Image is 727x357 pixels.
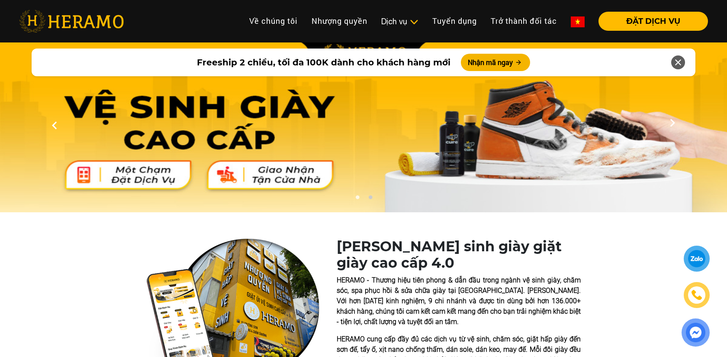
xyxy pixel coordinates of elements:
img: heramo-logo.png [19,10,124,32]
a: phone-icon [685,283,708,307]
button: 2 [366,195,374,204]
a: Tuyển dụng [425,12,484,30]
img: subToggleIcon [409,18,418,26]
img: phone-icon [692,290,702,300]
a: ĐẶT DỊCH VỤ [592,17,708,25]
a: Nhượng quyền [305,12,374,30]
a: Về chúng tôi [242,12,305,30]
h1: [PERSON_NAME] sinh giày giặt giày cao cấp 4.0 [337,238,581,272]
img: vn-flag.png [571,16,585,27]
button: 1 [353,195,361,204]
div: Dịch vụ [381,16,418,27]
button: ĐẶT DỊCH VỤ [598,12,708,31]
span: Freeship 2 chiều, tối đa 100K dành cho khách hàng mới [197,56,450,69]
a: Trở thành đối tác [484,12,564,30]
p: HERAMO - Thương hiệu tiên phong & dẫn đầu trong ngành vệ sinh giày, chăm sóc, spa phục hồi & sửa ... [337,275,581,327]
button: Nhận mã ngay [461,54,530,71]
